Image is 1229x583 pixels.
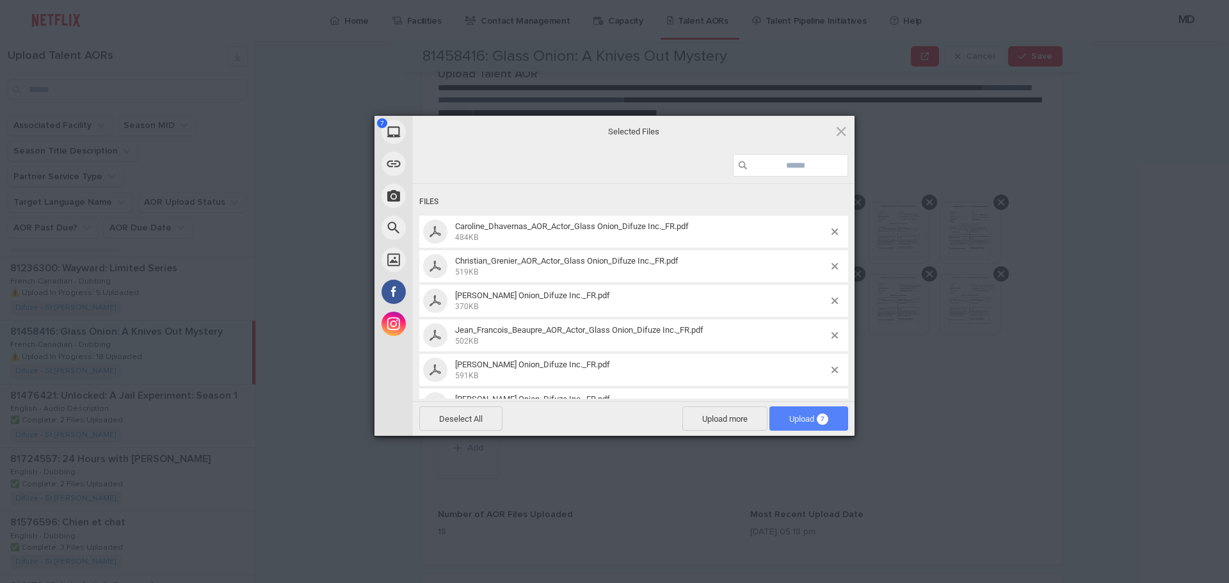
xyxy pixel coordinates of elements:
span: Selected Files [506,125,762,137]
div: Facebook [374,276,528,308]
span: Jean_Francois_Beaupre_AOR_Actor_Glass Onion_Difuze Inc._FR.pdf [455,325,703,335]
span: Upload [789,414,828,424]
span: Deselect All [419,406,502,431]
span: 7 [377,118,387,128]
span: Upload more [682,406,767,431]
span: Christian_Grenier_AOR_Actor_Glass Onion_Difuze Inc._FR.pdf [451,256,831,277]
span: Caroline_Dhavernas_AOR_Actor_Glass Onion_Difuze Inc._FR.pdf [451,221,831,243]
span: Upload [769,406,848,431]
span: Jean_Francois_Beaupre_AOR_Actor_Glass Onion_Difuze Inc._FR.pdf [451,325,831,346]
span: Fred_Paquet_AOR_Actor_Glass Onion_Difuze Inc._FR.pdf [451,291,831,312]
span: 370KB [455,302,478,311]
span: Patrick_Chouinard_AOR_Actor_Glass Onion_Difuze Inc._FR.pdf [451,394,831,415]
span: 502KB [455,337,478,346]
div: Take Photo [374,180,528,212]
span: Christian_Grenier_AOR_Actor_Glass Onion_Difuze Inc._FR.pdf [455,256,679,266]
div: Link (URL) [374,148,528,180]
span: [PERSON_NAME] Onion_Difuze Inc._FR.pdf [455,360,610,369]
span: Click here or hit ESC to close picker [834,124,848,138]
span: 591KB [455,371,478,380]
span: 484KB [455,233,478,242]
span: 7 [817,413,828,425]
span: 519KB [455,268,478,276]
span: [PERSON_NAME] Onion_Difuze Inc._FR.pdf [455,291,610,300]
div: Web Search [374,212,528,244]
div: Unsplash [374,244,528,276]
span: [PERSON_NAME] Onion_Difuze Inc._FR.pdf [455,394,610,404]
span: Marie_Evelyne_Lessard_AOR_Actor_Glass Onion_Difuze Inc._FR.pdf [451,360,831,381]
div: My Device [374,116,528,148]
div: Instagram [374,308,528,340]
div: Files [419,190,848,214]
span: Caroline_Dhavernas_AOR_Actor_Glass Onion_Difuze Inc._FR.pdf [455,221,689,231]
